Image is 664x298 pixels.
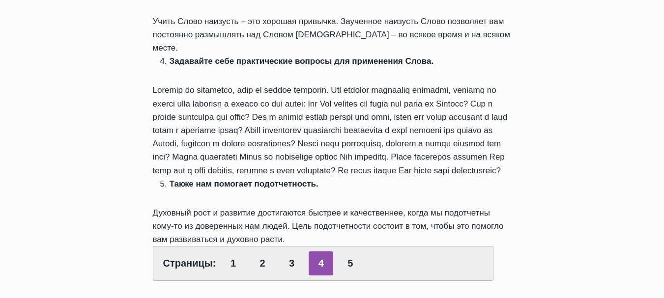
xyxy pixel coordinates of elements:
[170,179,318,189] strong: Также нам помогает подотчетность.
[221,251,246,275] a: 1
[170,56,434,66] strong: Задавайте себе практические вопросы для применения Слова.
[309,251,333,275] span: 4
[250,251,275,275] a: 2
[338,251,363,275] a: 5
[280,251,304,275] a: 3
[153,246,494,281] div: Страницы:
